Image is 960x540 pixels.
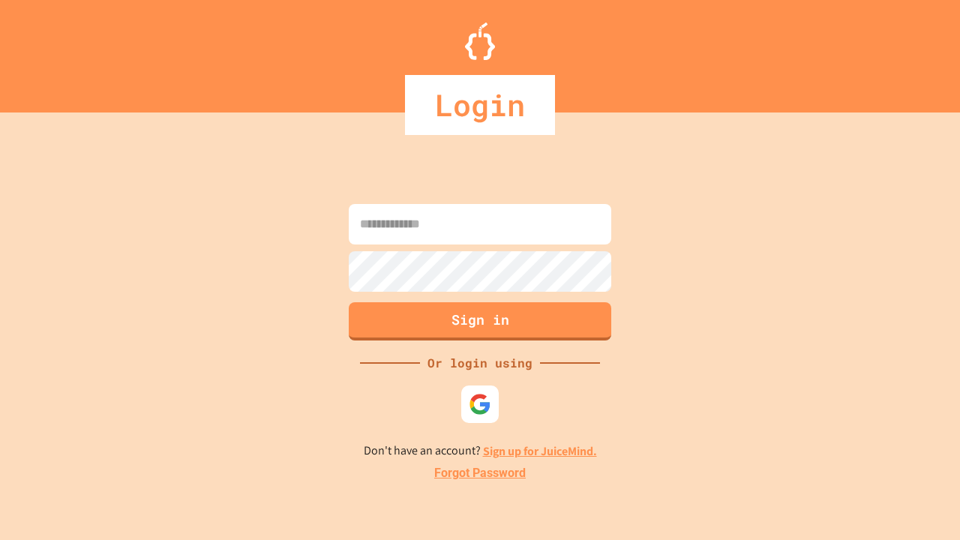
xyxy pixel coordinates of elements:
[465,22,495,60] img: Logo.svg
[469,393,491,415] img: google-icon.svg
[349,302,611,340] button: Sign in
[420,354,540,372] div: Or login using
[364,442,597,460] p: Don't have an account?
[434,464,526,482] a: Forgot Password
[483,443,597,459] a: Sign up for JuiceMind.
[405,75,555,135] div: Login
